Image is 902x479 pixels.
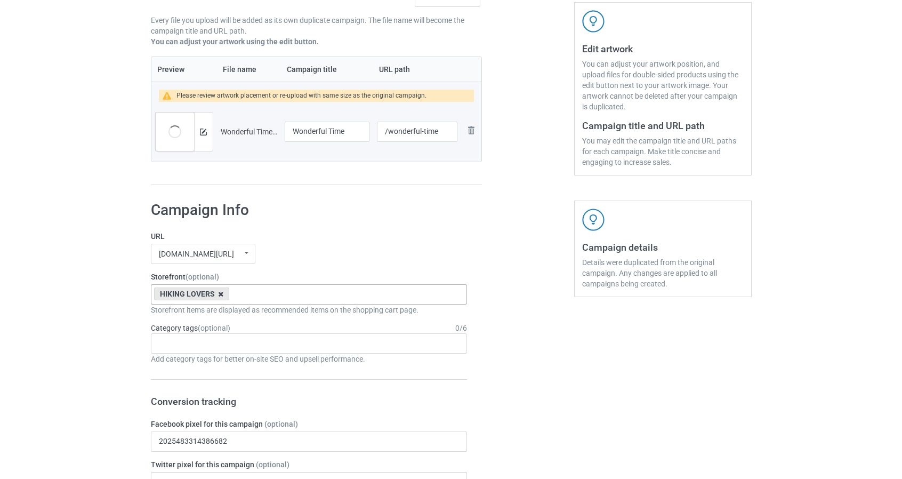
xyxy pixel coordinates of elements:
div: Wonderful Time.png [221,126,277,137]
div: Details were duplicated from the original campaign. Any changes are applied to all campaigns bein... [582,257,744,289]
th: URL path [373,57,461,82]
th: File name [217,57,281,82]
img: warning [163,92,177,100]
div: Storefront items are displayed as recommended items on the shopping cart page. [151,305,468,315]
label: Facebook pixel for this campaign [151,419,468,429]
div: [DOMAIN_NAME][URL] [159,250,234,258]
p: Every file you upload will be added as its own duplicate campaign. The file name will become the ... [151,15,482,36]
span: (optional) [198,324,230,332]
span: (optional) [256,460,289,469]
h3: Campaign title and URL path [582,119,744,132]
div: Add category tags for better on-site SEO and upsell performance. [151,354,468,364]
span: (optional) [186,273,219,281]
h1: Campaign Info [151,201,468,220]
h3: Conversion tracking [151,395,468,408]
img: svg+xml;base64,PD94bWwgdmVyc2lvbj0iMS4wIiBlbmNvZGluZz0iVVRGLTgiPz4KPHN2ZyB3aWR0aD0iMjhweCIgaGVpZ2... [465,124,478,137]
img: svg+xml;base64,PD94bWwgdmVyc2lvbj0iMS4wIiBlbmNvZGluZz0iVVRGLTgiPz4KPHN2ZyB3aWR0aD0iNDJweCIgaGVpZ2... [582,209,605,231]
img: svg+xml;base64,PD94bWwgdmVyc2lvbj0iMS4wIiBlbmNvZGluZz0iVVRGLTgiPz4KPHN2ZyB3aWR0aD0iNDJweCIgaGVpZ2... [582,10,605,33]
img: svg+xml;base64,PD94bWwgdmVyc2lvbj0iMS4wIiBlbmNvZGluZz0iVVRGLTgiPz4KPHN2ZyB3aWR0aD0iMTRweCIgaGVpZ2... [200,129,207,135]
label: URL [151,231,468,242]
div: Please review artwork placement or re-upload with same size as the original campaign. [176,90,426,102]
h3: Campaign details [582,241,744,253]
div: HIKING LOVERS [154,288,230,300]
div: You may edit the campaign title and URL paths for each campaign. Make title concise and engaging ... [582,135,744,167]
label: Category tags [151,323,230,333]
h3: Edit artwork [582,43,744,55]
label: Twitter pixel for this campaign [151,459,468,470]
label: Storefront [151,272,468,282]
span: (optional) [264,420,298,428]
div: 0 / 6 [455,323,467,333]
div: You can adjust your artwork position, and upload files for double-sided products using the edit b... [582,59,744,112]
th: Campaign title [281,57,374,82]
b: You can adjust your artwork using the edit button. [151,37,319,46]
th: Preview [151,57,217,82]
